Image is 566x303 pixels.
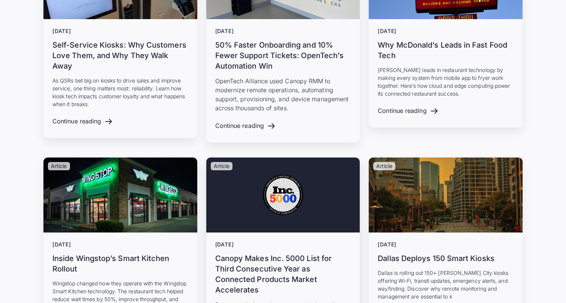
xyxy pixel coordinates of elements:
[52,118,101,125] div: Continue reading
[52,28,188,34] div: [DATE]
[378,40,514,61] h3: Why McDonald’s Leads in Fast Food Tech
[52,40,188,71] h3: Self-Service Kiosks: Why Customers Love Them, and Why They Walk Away
[378,66,514,97] p: [PERSON_NAME] leads in restaurant technology by making every system from mobile app to fryer work...
[214,163,230,169] p: Article
[52,241,188,248] div: [DATE]
[378,107,426,114] div: Continue reading
[215,253,351,295] h3: Canopy Makes Inc. 5000 List for Third Consecutive Year as Connected Products Market Accelerates
[378,253,514,264] h3: Dallas Deploys 150 Smart Kiosks
[378,269,514,300] p: Dallas is rolling out 150+ [PERSON_NAME] City kiosks offering Wi-Fi, transit updates, emergency a...
[215,76,351,112] p: OpenTech Alliance used Canopy RMM to modernize remote operations, automating support, provisionin...
[215,241,351,248] div: [DATE]
[51,163,67,169] p: Article
[376,163,392,169] p: Article
[215,122,264,129] div: Continue reading
[378,28,514,34] div: [DATE]
[52,253,188,274] h3: Inside Wingstop’s Smart Kitchen Rollout
[378,241,514,248] div: [DATE]
[215,28,351,34] div: [DATE]
[52,76,188,108] p: As QSRs bet big on kiosks to drive sales and improve service, one thing matters most: reliability...
[215,40,351,71] h3: 50% Faster Onboarding and 10% Fewer Support Tickets: OpenTech’s Automation Win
